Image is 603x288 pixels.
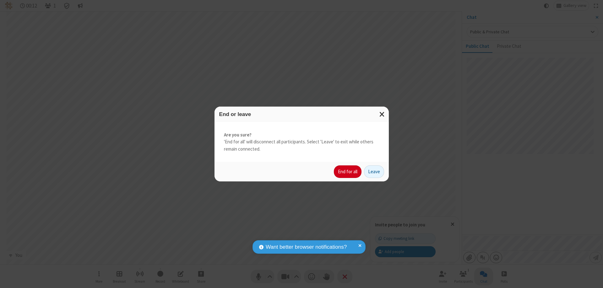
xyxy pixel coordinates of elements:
button: End for all [334,165,361,178]
strong: Are you sure? [224,131,379,139]
span: Want better browser notifications? [266,243,347,251]
button: Leave [364,165,384,178]
div: 'End for all' will disconnect all participants. Select 'Leave' to exit while others remain connec... [215,122,389,162]
h3: End or leave [219,111,384,117]
button: Close modal [376,107,389,122]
